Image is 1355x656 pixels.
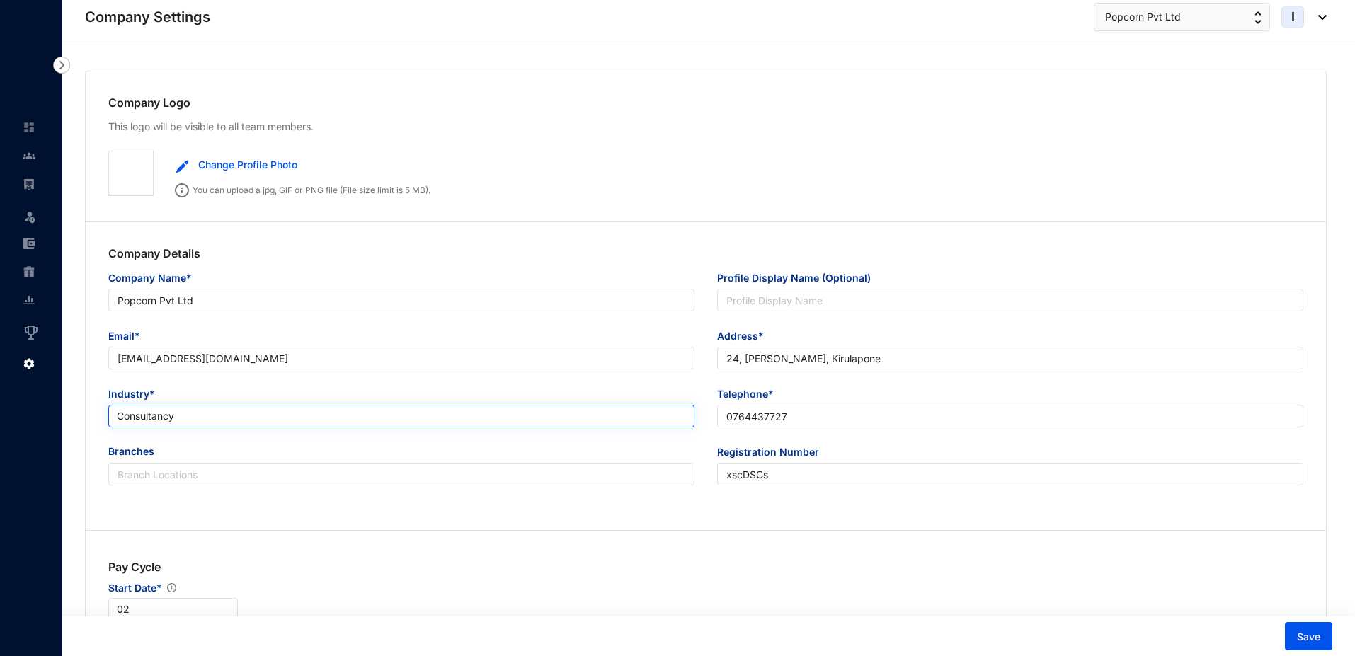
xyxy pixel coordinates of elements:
li: Home [11,113,45,142]
input: Profile Display Name (Optional) [717,289,1303,311]
img: gratuity-unselected.a8c340787eea3cf492d7.svg [23,265,35,278]
li: Gratuity [11,258,45,286]
img: expense-unselected.2edcf0507c847f3e9e96.svg [23,237,35,250]
span: Start Date* [108,575,162,598]
label: Profile Display Name (Optional) [717,270,881,286]
li: Expenses [11,229,45,258]
input: Company Name* [108,289,694,311]
img: info.ad751165ce926853d1d36026adaaebbf.svg [167,577,176,598]
span: I [1291,11,1295,23]
p: Pay Cycle [108,558,238,575]
img: home-unselected.a29eae3204392db15eaf.svg [23,121,35,134]
label: Company Name* [108,270,202,286]
button: Save [1285,622,1332,650]
img: leave-unselected.2934df6273408c3f84d9.svg [23,209,37,224]
p: Company Settings [85,7,210,27]
label: Telephone* [717,386,784,402]
li: Contacts [11,142,45,170]
label: Address* [717,328,774,344]
img: edit.b4a5041f3f6abf5ecd95e844d29cd5d6.svg [176,161,188,173]
input: Email* [108,347,694,369]
span: Branches [108,444,694,461]
label: Registration Number [717,444,829,460]
span: Popcorn Pvt Ltd [1105,9,1181,25]
span: Change Profile Photo [198,157,297,173]
input: Registration Number [717,463,1303,485]
span: Consultancy [117,405,686,427]
label: Email* [108,328,150,344]
span: Save [1297,630,1320,644]
li: Payroll [11,170,45,198]
p: Company Details [108,245,1303,270]
img: nav-icon-right.af6afadce00d159da59955279c43614e.svg [53,57,70,74]
span: 02 [117,599,229,620]
img: up-down-arrow.74152d26bf9780fbf563ca9c90304185.svg [1254,11,1262,24]
label: Industry* [108,386,165,402]
img: settings.f4f5bcbb8b4eaa341756.svg [23,357,35,370]
p: This logo will be visible to all team members. [108,120,1303,134]
img: dropdown-black.8e83cc76930a90b1a4fdb6d089b7bf3a.svg [1311,15,1327,20]
img: payroll-unselected.b590312f920e76f0c668.svg [23,178,35,190]
button: Popcorn Pvt Ltd [1094,3,1270,31]
input: Telephone* [717,405,1303,427]
img: people-unselected.118708e94b43a90eceab.svg [23,149,35,162]
li: Reports [11,286,45,314]
input: Branch Locations [108,463,694,485]
p: You can upload a jpg, GIF or PNG file (File size limit is 5 MB). [165,179,430,197]
button: Change Profile Photo [165,151,308,179]
input: Address* [717,347,1303,369]
img: report-unselected.e6a6b4230fc7da01f883.svg [23,294,35,306]
img: award_outlined.f30b2bda3bf6ea1bf3dd.svg [23,324,40,341]
p: Company Logo [108,94,1303,111]
img: info.ad751165ce926853d1d36026adaaebbf.svg [175,183,189,197]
